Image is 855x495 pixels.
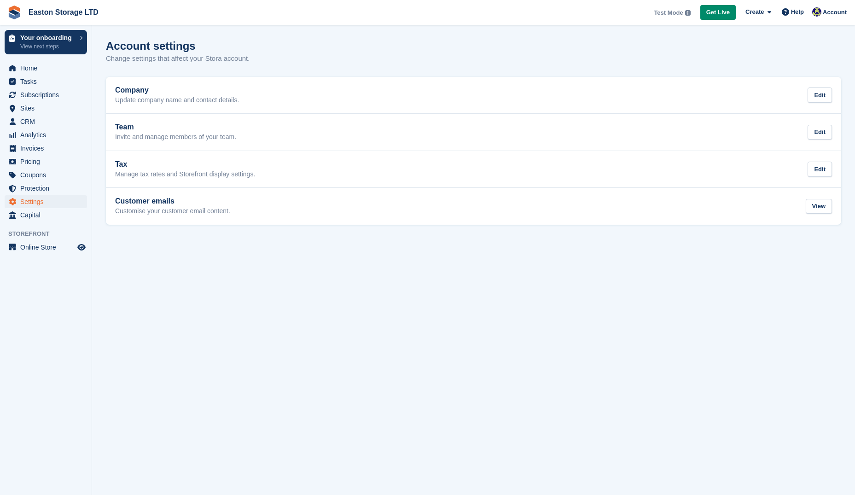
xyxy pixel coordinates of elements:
a: Company Update company name and contact details. Edit [106,77,841,114]
img: icon-info-grey-7440780725fd019a000dd9b08b2336e03edf1995a4989e88bcd33f0948082b44.svg [685,10,691,16]
div: View [806,199,832,214]
a: Preview store [76,242,87,253]
a: menu [5,115,87,128]
span: Invoices [20,142,76,155]
span: Sites [20,102,76,115]
span: Get Live [706,8,730,17]
h2: Team [115,123,236,131]
a: menu [5,241,87,254]
p: Your onboarding [20,35,75,41]
a: menu [5,102,87,115]
a: menu [5,142,87,155]
h2: Company [115,86,239,94]
span: Tasks [20,75,76,88]
a: menu [5,75,87,88]
span: Protection [20,182,76,195]
a: menu [5,88,87,101]
span: Help [791,7,804,17]
span: CRM [20,115,76,128]
span: Create [745,7,764,17]
h2: Customer emails [115,197,230,205]
span: Account [823,8,847,17]
span: Analytics [20,128,76,141]
a: menu [5,169,87,181]
a: menu [5,209,87,221]
p: Customise your customer email content. [115,207,230,215]
span: Capital [20,209,76,221]
div: Edit [808,125,832,140]
a: Get Live [700,5,736,20]
a: Easton Storage LTD [25,5,102,20]
span: Online Store [20,241,76,254]
a: menu [5,182,87,195]
a: Team Invite and manage members of your team. Edit [106,114,841,151]
span: Subscriptions [20,88,76,101]
span: Pricing [20,155,76,168]
a: menu [5,195,87,208]
span: Test Mode [654,8,683,17]
span: Storefront [8,229,92,239]
img: stora-icon-8386f47178a22dfd0bd8f6a31ec36ba5ce8667c1dd55bd0f319d3a0aa187defe.svg [7,6,21,19]
a: Your onboarding View next steps [5,30,87,54]
a: Tax Manage tax rates and Storefront display settings. Edit [106,151,841,188]
p: View next steps [20,42,75,51]
p: Manage tax rates and Storefront display settings. [115,170,255,179]
a: menu [5,128,87,141]
a: Customer emails Customise your customer email content. View [106,188,841,225]
p: Change settings that affect your Stora account. [106,53,250,64]
a: menu [5,155,87,168]
h2: Tax [115,160,255,169]
div: Edit [808,87,832,103]
h1: Account settings [106,40,196,52]
p: Update company name and contact details. [115,96,239,105]
span: Home [20,62,76,75]
div: Edit [808,162,832,177]
a: menu [5,62,87,75]
p: Invite and manage members of your team. [115,133,236,141]
span: Coupons [20,169,76,181]
span: Settings [20,195,76,208]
